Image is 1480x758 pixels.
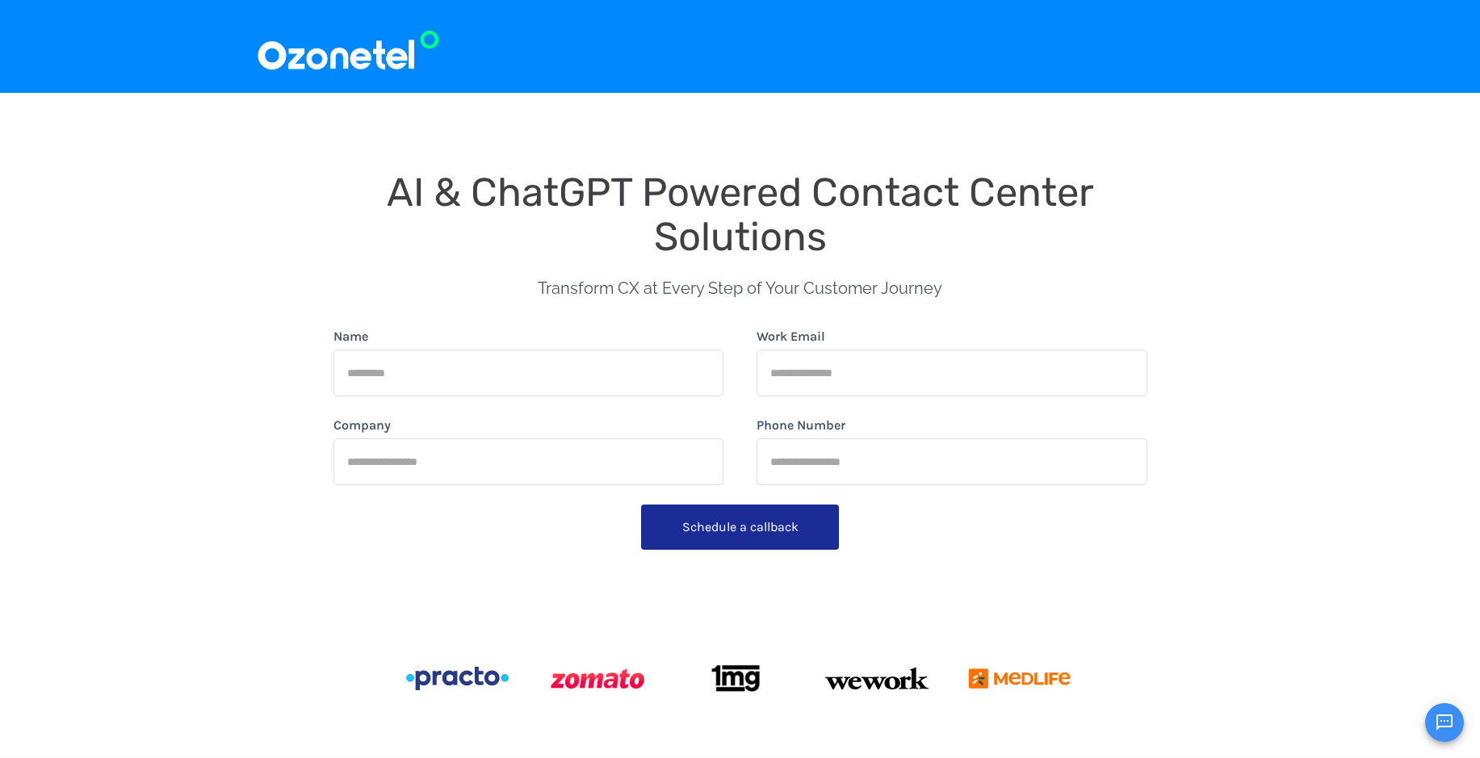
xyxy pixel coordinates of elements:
[333,416,391,435] label: Company
[538,278,942,298] span: Transform CX at Every Step of Your Customer Journey
[333,327,368,346] label: Name
[757,416,845,435] label: Phone Number
[1425,703,1464,742] button: Open chat
[333,327,1147,556] form: form
[757,327,825,346] label: Work Email
[387,169,1104,260] span: AI & ChatGPT Powered Contact Center Solutions
[641,505,839,550] button: Schedule a callback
